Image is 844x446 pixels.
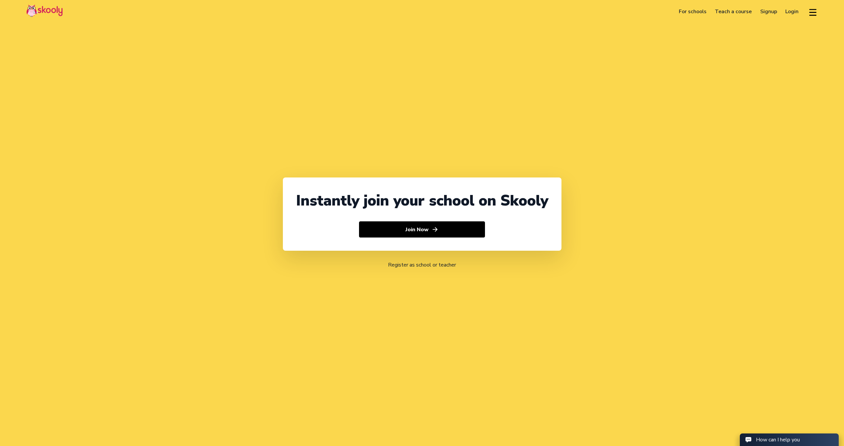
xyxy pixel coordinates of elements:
a: For schools [675,6,711,17]
a: Signup [756,6,781,17]
a: Register as school or teacher [388,261,456,269]
img: Skooly [26,4,63,17]
button: Join Nowarrow forward outline [359,221,485,238]
button: menu outline [808,6,818,17]
div: Instantly join your school on Skooly [296,191,548,211]
a: Login [781,6,803,17]
a: Teach a course [710,6,756,17]
ion-icon: arrow forward outline [432,226,438,233]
